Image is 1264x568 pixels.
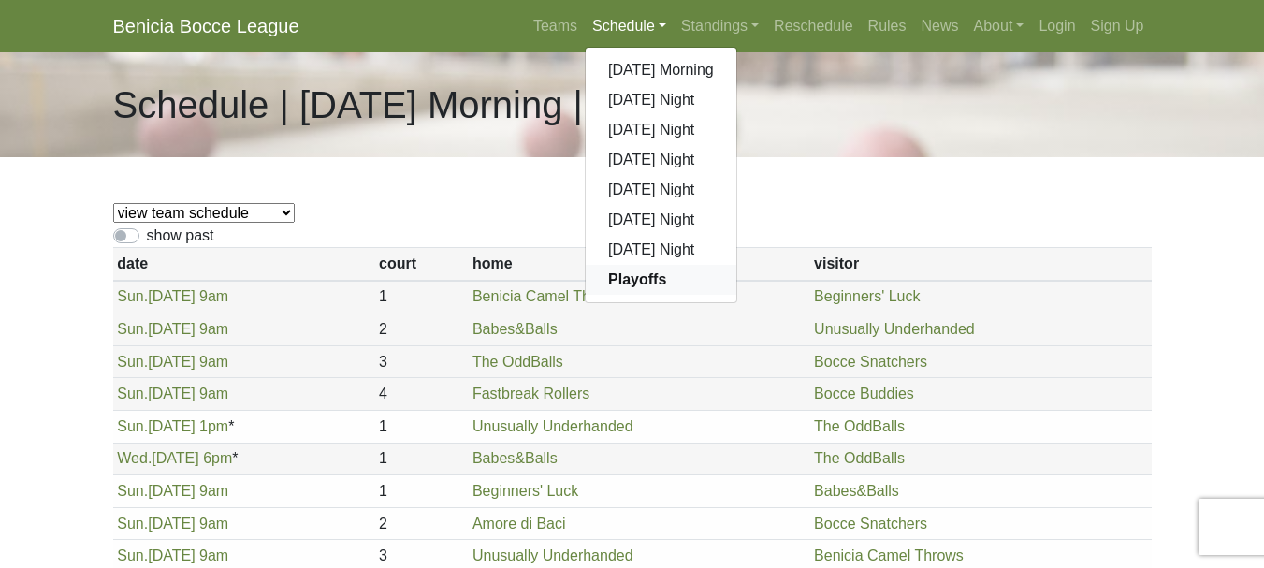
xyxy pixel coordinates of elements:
[586,55,736,85] a: [DATE] Morning
[472,321,558,337] a: Babes&Balls
[586,85,736,115] a: [DATE] Night
[914,7,966,45] a: News
[608,271,666,287] strong: Playoffs
[809,248,1151,281] th: visitor
[117,450,152,466] span: Wed.
[585,47,737,303] div: Schedule
[113,82,677,127] h1: Schedule | [DATE] Morning | 2025
[117,547,148,563] span: Sun.
[374,345,468,378] td: 3
[374,443,468,475] td: 1
[117,483,228,499] a: Sun.[DATE] 9am
[586,265,736,295] a: Playoffs
[117,516,228,532] a: Sun.[DATE] 9am
[1031,7,1082,45] a: Login
[1083,7,1152,45] a: Sign Up
[814,418,905,434] a: The OddBalls
[113,7,299,45] a: Benicia Bocce League
[117,321,148,337] span: Sun.
[374,378,468,411] td: 4
[374,475,468,508] td: 1
[472,547,633,563] a: Unusually Underhanded
[468,248,809,281] th: home
[117,288,228,304] a: Sun.[DATE] 9am
[586,115,736,145] a: [DATE] Night
[585,7,674,45] a: Schedule
[117,354,228,370] a: Sun.[DATE] 9am
[526,7,585,45] a: Teams
[374,281,468,313] td: 1
[117,516,148,532] span: Sun.
[814,483,899,499] a: Babes&Balls
[861,7,914,45] a: Rules
[814,516,927,532] a: Bocce Snatchers
[472,450,558,466] a: Babes&Balls
[966,7,1032,45] a: About
[586,205,736,235] a: [DATE] Night
[117,547,228,563] a: Sun.[DATE] 9am
[472,516,566,532] a: Amore di Baci
[814,547,964,563] a: Benicia Camel Throws
[814,386,914,401] a: Bocce Buddies
[766,7,861,45] a: Reschedule
[117,450,232,466] a: Wed.[DATE] 6pm
[117,354,148,370] span: Sun.
[814,321,975,337] a: Unusually Underhanded
[117,321,228,337] a: Sun.[DATE] 9am
[472,483,578,499] a: Beginners' Luck
[374,507,468,540] td: 2
[472,288,622,304] a: Benicia Camel Throws
[814,288,920,304] a: Beginners' Luck
[674,7,766,45] a: Standings
[147,225,214,247] label: show past
[117,418,228,434] a: Sun.[DATE] 1pm
[472,354,563,370] a: The OddBalls
[586,235,736,265] a: [DATE] Night
[814,354,927,370] a: Bocce Snatchers
[814,450,905,466] a: The OddBalls
[374,313,468,346] td: 2
[472,386,589,401] a: Fastbreak Rollers
[117,418,148,434] span: Sun.
[117,386,228,401] a: Sun.[DATE] 9am
[117,386,148,401] span: Sun.
[472,418,633,434] a: Unusually Underhanded
[374,410,468,443] td: 1
[586,145,736,175] a: [DATE] Night
[117,288,148,304] span: Sun.
[113,248,375,281] th: date
[586,175,736,205] a: [DATE] Night
[117,483,148,499] span: Sun.
[374,248,468,281] th: court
